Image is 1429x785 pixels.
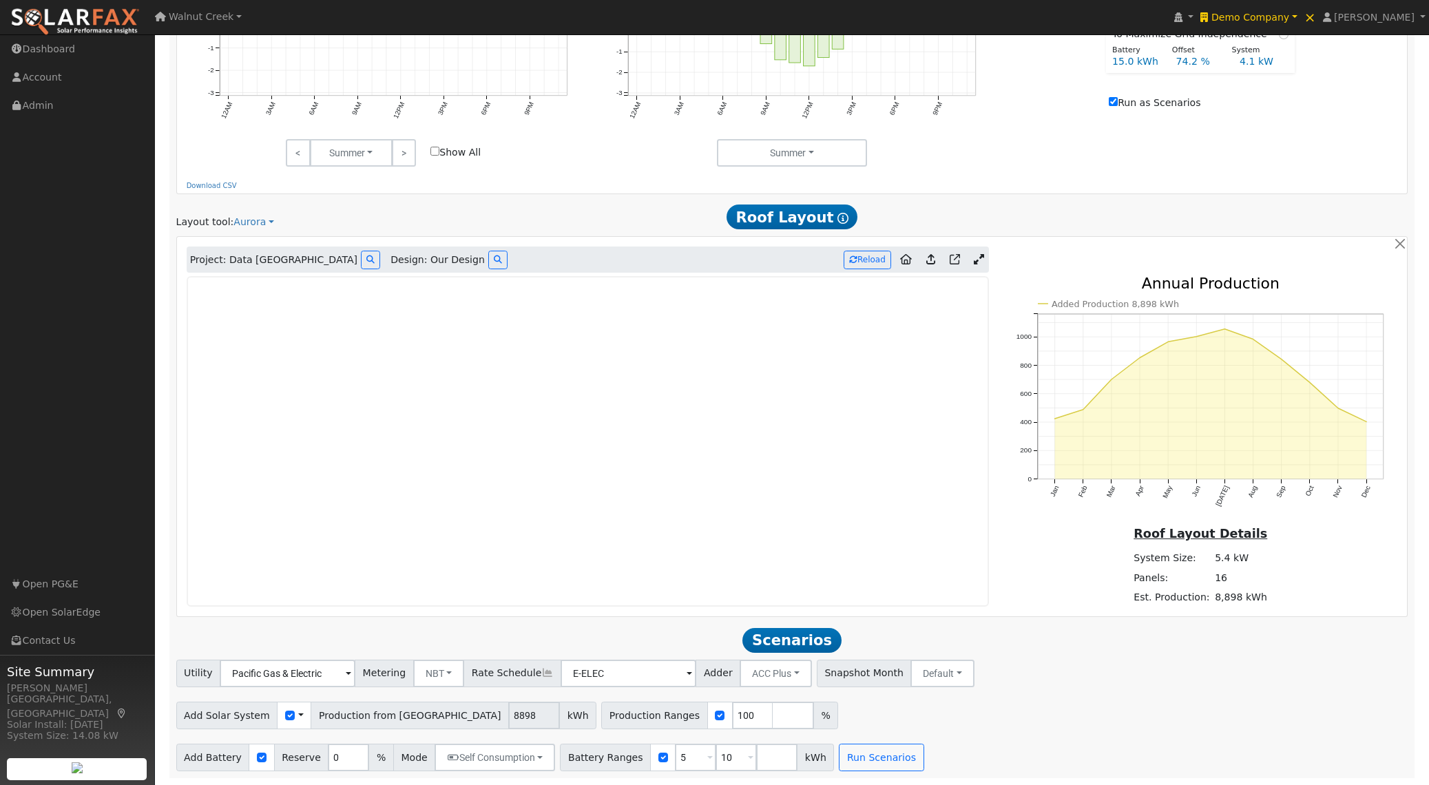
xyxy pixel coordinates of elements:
[1165,45,1224,56] div: Offset
[286,139,310,167] a: <
[1109,96,1200,110] label: Run as Scenarios
[390,253,485,267] span: Design: Our Design
[1169,54,1232,69] div: 74.2 %
[355,660,414,687] span: Metering
[392,101,406,119] text: 12PM
[1131,568,1213,587] td: Panels:
[1081,407,1086,412] circle: onclick=""
[7,729,147,743] div: System Size: 14.08 kW
[1191,485,1202,498] text: Jun
[1224,45,1284,56] div: System
[274,744,329,771] span: Reserve
[479,101,492,116] text: 6PM
[817,31,829,57] rect: onclick=""
[1137,355,1143,361] circle: onclick=""
[1364,419,1370,424] circle: onclick=""
[310,139,393,167] button: Summer
[813,702,838,729] span: %
[72,762,83,773] img: retrieve
[832,31,844,49] rect: onclick=""
[7,662,147,681] span: Site Summary
[190,253,357,267] span: Project: Data [GEOGRAPHIC_DATA]
[116,708,128,719] a: Map
[350,101,362,116] text: 9AM
[1020,447,1032,454] text: 200
[1028,475,1032,483] text: 0
[969,249,989,270] a: Expand Aurora window
[921,249,941,271] a: Upload consumption to Aurora project
[1213,587,1270,607] td: 8,898 kWh
[1222,326,1228,332] circle: onclick=""
[1020,362,1032,369] text: 800
[789,31,801,63] rect: onclick=""
[1251,337,1256,342] circle: onclick=""
[7,692,147,721] div: [GEOGRAPHIC_DATA], [GEOGRAPHIC_DATA]
[839,744,924,771] button: Run Scenarios
[800,101,815,119] text: 12PM
[1077,484,1089,499] text: Feb
[1360,485,1372,499] text: Dec
[1334,12,1415,23] span: [PERSON_NAME]
[1335,406,1341,411] circle: onclick=""
[931,101,943,116] text: 9PM
[888,101,900,116] text: 6PM
[1134,484,1146,497] text: Apr
[759,101,771,116] text: 9AM
[523,101,535,116] text: 9PM
[1332,485,1344,499] text: Nov
[895,249,917,271] a: Aurora to Home
[1131,587,1213,607] td: Est. Production:
[717,139,868,167] button: Summer
[616,68,623,76] text: -2
[1052,299,1179,309] text: Added Production 8,898 kWh
[1215,484,1231,507] text: [DATE]
[169,11,233,22] span: Walnut Creek
[1020,418,1032,426] text: 400
[1213,568,1270,587] td: 16
[1307,379,1313,385] circle: onclick=""
[392,139,416,167] a: >
[1275,484,1288,499] text: Sep
[673,101,685,116] text: 3AM
[219,101,233,119] text: 12AM
[368,744,393,771] span: %
[616,48,623,55] text: -1
[1049,485,1061,498] text: Jan
[845,101,857,116] text: 3PM
[1162,485,1174,500] text: May
[430,147,439,156] input: Show All
[1213,549,1270,568] td: 5.4 kW
[1247,485,1258,499] text: Aug
[393,744,435,771] span: Mode
[435,744,555,771] button: Self Consumption
[797,744,834,771] span: kWh
[1105,45,1165,56] div: Battery
[1105,484,1118,499] text: Mar
[1304,9,1316,25] span: ×
[10,8,140,36] img: SolarFax
[1131,549,1213,568] td: System Size:
[628,101,643,119] text: 12AM
[1105,54,1169,69] div: 15.0 kWh
[220,660,355,687] input: Select a Utility
[311,702,509,729] span: Production from [GEOGRAPHIC_DATA]
[1109,377,1114,382] circle: onclick=""
[413,660,465,687] button: NBT
[208,66,214,74] text: -2
[463,660,561,687] span: Rate Schedule
[716,101,728,116] text: 6AM
[1020,390,1032,397] text: 600
[176,216,234,227] span: Layout tool:
[837,213,848,224] i: Show Help
[601,702,707,729] span: Production Ranges
[1052,416,1058,421] circle: onclick=""
[1232,54,1295,69] div: 4.1 kW
[1166,339,1171,344] circle: onclick=""
[307,101,320,116] text: 6AM
[264,101,276,116] text: 3AM
[560,744,651,771] span: Battery Ranges
[1109,97,1118,106] input: Run as Scenarios
[7,718,147,732] div: Solar Install: [DATE]
[208,89,214,96] text: -3
[437,101,449,116] text: 3PM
